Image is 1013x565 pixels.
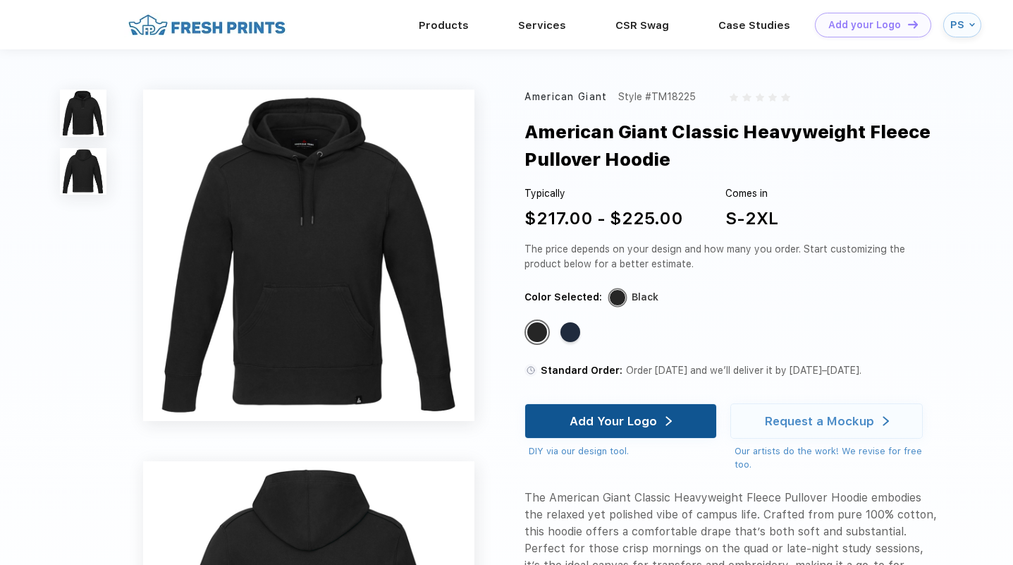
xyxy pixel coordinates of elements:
div: $217.00 - $225.00 [524,206,683,231]
img: gray_star.svg [730,93,738,102]
div: American Giant Classic Heavyweight Fleece Pullover Hoodie [524,119,981,173]
img: func=resize&h=640 [143,90,474,420]
div: Typically [524,186,683,201]
img: DT [908,20,918,28]
div: PS [950,19,966,31]
img: gray_star.svg [768,93,777,102]
div: The price depends on your design and how many you order. Start customizing the product below for ... [524,242,940,272]
img: gray_star.svg [781,93,790,102]
div: Request a Mockup [765,414,874,428]
img: func=resize&h=100 [60,90,106,136]
div: DIY via our design tool. [529,444,717,458]
a: Services [518,19,566,32]
img: standard order [524,364,537,377]
img: gray_star.svg [742,93,751,102]
img: white arrow [883,416,889,427]
img: white arrow [665,416,672,427]
div: Add Your Logo [570,414,657,428]
img: gray_star.svg [756,93,764,102]
div: S-2XL [725,206,778,231]
div: Add your Logo [828,19,901,31]
div: American Giant [524,90,607,104]
div: Black [527,322,547,342]
span: Order [DATE] and we’ll deliver it by [DATE]–[DATE]. [626,365,861,376]
img: arrow_down_blue.svg [969,22,975,28]
div: Comes in [725,186,778,201]
div: Style #TM18225 [618,90,696,104]
div: Black [632,290,658,305]
a: Products [419,19,469,32]
img: func=resize&h=100 [60,148,106,195]
img: fo%20logo%202.webp [124,13,290,37]
span: Standard Order: [541,365,622,376]
div: Polo Blue [560,322,580,342]
div: Color Selected: [524,290,602,305]
a: CSR Swag [615,19,669,32]
div: Our artists do the work! We revise for free too. [735,444,940,472]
